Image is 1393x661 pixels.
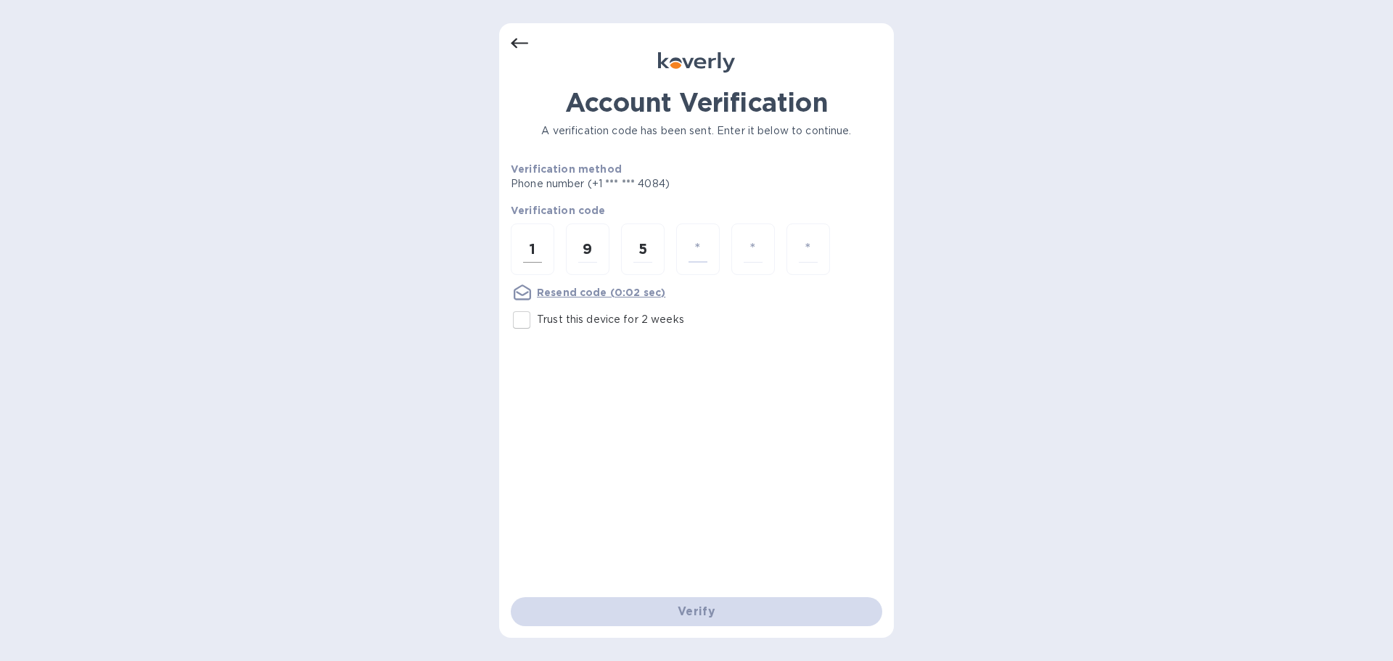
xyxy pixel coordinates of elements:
[537,312,684,327] p: Trust this device for 2 weeks
[511,176,781,192] p: Phone number (+1 *** *** 4084)
[511,123,882,139] p: A verification code has been sent. Enter it below to continue.
[537,287,665,298] u: Resend code (0:02 sec)
[511,203,882,218] p: Verification code
[511,163,622,175] b: Verification method
[511,87,882,118] h1: Account Verification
